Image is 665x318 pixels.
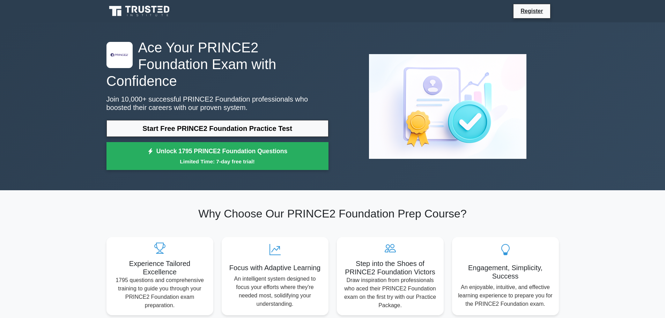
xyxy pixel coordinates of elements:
[363,49,532,164] img: PRINCE2 Foundation Preview
[458,283,553,308] p: An enjoyable, intuitive, and effective learning experience to prepare you for the PRINCE2 Foundat...
[106,120,328,137] a: Start Free PRINCE2 Foundation Practice Test
[112,259,208,276] h5: Experience Tailored Excellence
[106,39,328,89] h1: Ace Your PRINCE2 Foundation Exam with Confidence
[106,207,559,220] h2: Why Choose Our PRINCE2 Foundation Prep Course?
[227,275,323,308] p: An intelligent system designed to focus your efforts where they're needed most, solidifying your ...
[112,276,208,310] p: 1795 questions and comprehensive training to guide you through your PRINCE2 Foundation exam prepa...
[342,259,438,276] h5: Step into the Shoes of PRINCE2 Foundation Victors
[106,142,328,170] a: Unlock 1795 PRINCE2 Foundation QuestionsLimited Time: 7-day free trial!
[342,276,438,310] p: Draw inspiration from professionals who aced their PRINCE2 Foundation exam on the first try with ...
[516,7,547,15] a: Register
[106,95,328,112] p: Join 10,000+ successful PRINCE2 Foundation professionals who boosted their careers with our prove...
[115,157,320,165] small: Limited Time: 7-day free trial!
[227,264,323,272] h5: Focus with Adaptive Learning
[458,264,553,280] h5: Engagement, Simplicity, Success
